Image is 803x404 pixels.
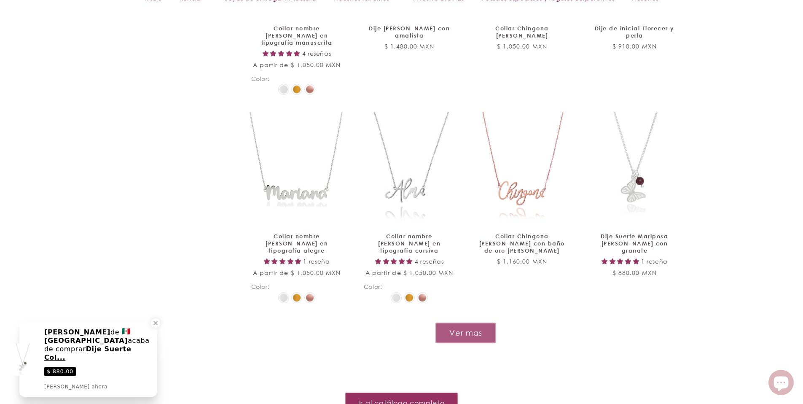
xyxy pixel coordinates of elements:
[589,25,680,39] a: Dije de inicial Florecer y perla
[44,345,131,361] span: Dije Suerte Col...
[766,370,796,397] inbox-online-store-chat: Chat de la tienda online Shopify
[476,25,568,39] a: Collar Chingona [PERSON_NAME]
[251,233,343,254] a: Collar nombre [PERSON_NAME] en tipografía alegre
[44,50,64,55] div: Dominio
[44,383,107,391] div: [PERSON_NAME] ahora
[151,318,160,328] div: Close a notification
[24,13,41,20] div: v 4.0.25
[13,13,20,20] img: logo_orange.svg
[7,343,39,376] img: ImagePreview
[44,328,110,336] span: [PERSON_NAME]
[99,50,134,55] div: Palabras clave
[476,233,568,254] a: Collar Chingona [PERSON_NAME] con baño de oro [PERSON_NAME]
[364,233,455,254] a: Collar nombre [PERSON_NAME] en tipografía cursiva
[122,328,130,334] img: Flat Country
[44,328,152,362] div: de acaba de comprar
[90,49,97,56] img: tab_keywords_by_traffic_grey.svg
[364,25,455,39] a: Dije [PERSON_NAME] con amatista
[44,337,128,345] span: [GEOGRAPHIC_DATA]
[13,22,20,29] img: website_grey.svg
[435,323,496,343] button: Ver mas
[44,367,76,376] span: $ 880.00
[35,49,42,56] img: tab_domain_overview_orange.svg
[589,233,680,254] a: Dije Suerte Mariposa [PERSON_NAME] con granate
[22,22,94,29] div: Dominio: [DOMAIN_NAME]
[251,25,343,46] a: Collar nombre [PERSON_NAME] en tipografía manuscrita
